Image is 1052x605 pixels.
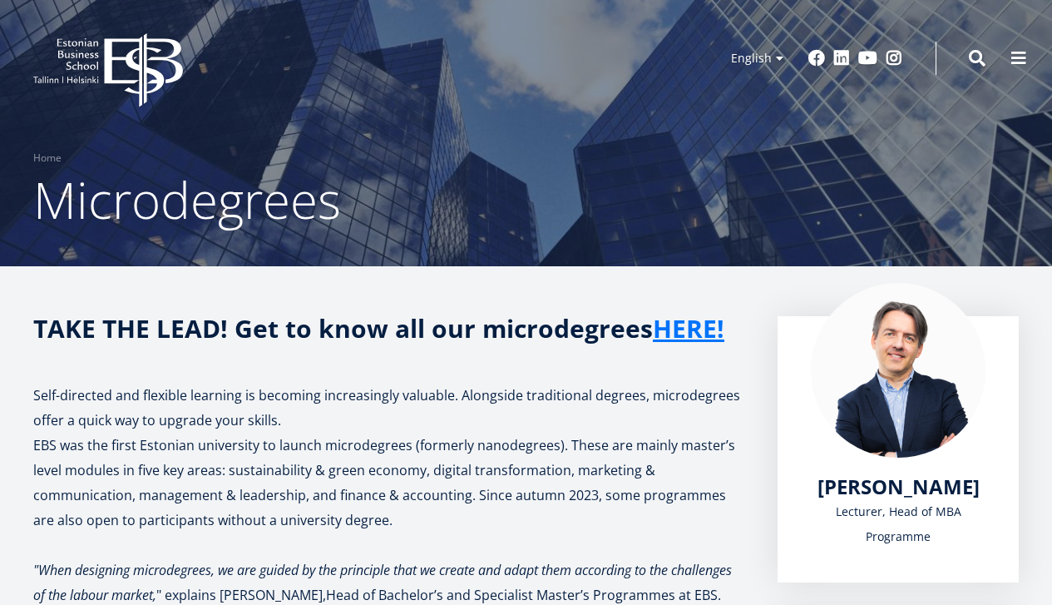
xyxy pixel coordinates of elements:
[886,50,902,67] a: Instagram
[33,166,341,234] span: Microdegrees
[33,383,744,433] p: Self-directed and flexible learning is becoming increasingly valuable. Alongside traditional degr...
[33,311,724,345] strong: TAKE THE LEAD! Get to know all our microdegrees
[833,50,850,67] a: Linkedin
[33,433,744,533] p: EBS was the first Estonian university to launch microdegrees (formerly nanodegrees). These are ma...
[811,283,985,458] img: Marko Rillo
[811,499,985,549] div: Lecturer, Head of MBA Programme
[33,561,732,604] em: "When designing microdegrees, we are guided by the principle that we create and adapt them accord...
[817,473,980,500] span: [PERSON_NAME]
[653,316,724,341] a: HERE!
[858,50,877,67] a: Youtube
[817,474,980,499] a: [PERSON_NAME]
[33,150,62,166] a: Home
[808,50,825,67] a: Facebook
